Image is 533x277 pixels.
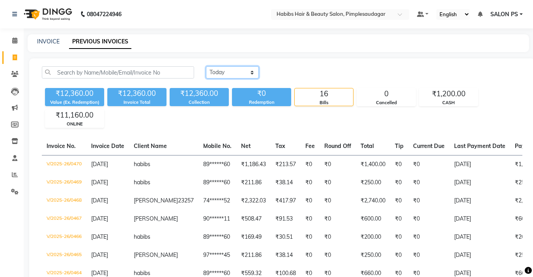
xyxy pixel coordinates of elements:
span: Fee [305,142,315,150]
td: [DATE] [449,246,510,264]
td: ₹0 [301,246,320,264]
span: Net [241,142,251,150]
td: ₹0 [320,174,356,192]
td: V/2025-26/0469 [42,174,86,192]
td: [DATE] [449,155,510,174]
div: CASH [419,99,478,106]
td: ₹38.14 [271,174,301,192]
td: ₹417.97 [271,192,301,210]
td: V/2025-26/0470 [42,155,86,174]
span: [DATE] [91,197,108,204]
span: Total [361,142,374,150]
span: [DATE] [91,270,108,277]
td: ₹213.57 [271,155,301,174]
td: ₹211.86 [236,174,271,192]
td: ₹1,186.43 [236,155,271,174]
td: [DATE] [449,192,510,210]
td: ₹0 [408,210,449,228]
span: Tax [275,142,285,150]
td: ₹0 [320,155,356,174]
div: ₹12,360.00 [170,88,229,99]
td: ₹0 [390,174,408,192]
div: ₹12,360.00 [45,88,104,99]
div: Bills [295,99,353,106]
span: Mobile No. [203,142,232,150]
span: SALON PS [490,10,518,19]
td: ₹0 [408,155,449,174]
td: ₹0 [408,246,449,264]
td: ₹0 [301,228,320,246]
span: [PERSON_NAME] [134,197,178,204]
td: ₹0 [390,228,408,246]
span: habibs [134,233,150,240]
td: ₹0 [301,210,320,228]
span: [PERSON_NAME] [134,215,178,222]
div: ONLINE [45,121,104,127]
span: habibs [134,270,150,277]
td: [DATE] [449,174,510,192]
td: ₹200.00 [356,228,390,246]
span: Invoice No. [47,142,76,150]
a: PREVIOUS INVOICES [69,35,131,49]
div: 0 [357,88,415,99]
td: ₹30.51 [271,228,301,246]
a: INVOICE [37,38,60,45]
td: ₹250.00 [356,246,390,264]
td: [DATE] [449,210,510,228]
div: Invoice Total [107,99,166,106]
td: ₹0 [390,210,408,228]
td: ₹508.47 [236,210,271,228]
td: V/2025-26/0468 [42,192,86,210]
td: ₹1,400.00 [356,155,390,174]
input: Search by Name/Mobile/Email/Invoice No [42,66,194,79]
span: habibs [134,161,150,168]
td: [DATE] [449,228,510,246]
td: ₹0 [390,192,408,210]
span: habibs [134,179,150,186]
td: ₹0 [408,228,449,246]
td: ₹0 [320,210,356,228]
div: ₹0 [232,88,291,99]
td: V/2025-26/0465 [42,246,86,264]
div: ₹1,200.00 [419,88,478,99]
div: Cancelled [357,99,415,106]
td: ₹0 [390,246,408,264]
div: Redemption [232,99,291,106]
td: ₹0 [408,174,449,192]
td: ₹0 [408,192,449,210]
td: ₹211.86 [236,246,271,264]
span: Tip [395,142,404,150]
span: [DATE] [91,251,108,258]
td: ₹600.00 [356,210,390,228]
span: [PERSON_NAME] [134,251,178,258]
td: ₹0 [301,174,320,192]
td: ₹0 [301,192,320,210]
td: ₹2,740.00 [356,192,390,210]
td: ₹0 [320,228,356,246]
span: Last Payment Date [454,142,505,150]
div: Collection [170,99,229,106]
td: ₹0 [320,192,356,210]
span: Client Name [134,142,167,150]
td: ₹169.49 [236,228,271,246]
td: ₹0 [390,155,408,174]
span: [DATE] [91,161,108,168]
td: ₹91.53 [271,210,301,228]
td: ₹38.14 [271,246,301,264]
span: [DATE] [91,179,108,186]
img: logo [20,3,74,25]
td: V/2025-26/0467 [42,210,86,228]
td: V/2025-26/0466 [42,228,86,246]
span: Current Due [413,142,445,150]
div: 16 [295,88,353,99]
span: Round Off [324,142,351,150]
span: [DATE] [91,215,108,222]
div: ₹12,360.00 [107,88,166,99]
span: Invoice Date [91,142,124,150]
div: Value (Ex. Redemption) [45,99,104,106]
td: ₹250.00 [356,174,390,192]
td: ₹0 [320,246,356,264]
td: ₹2,322.03 [236,192,271,210]
b: 08047224946 [87,3,122,25]
div: ₹11,160.00 [45,110,104,121]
